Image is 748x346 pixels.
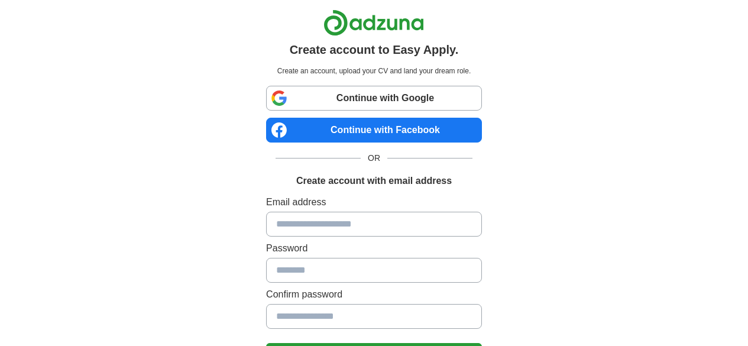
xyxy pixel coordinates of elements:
[266,287,482,302] label: Confirm password
[361,152,387,164] span: OR
[323,9,424,36] img: Adzuna logo
[266,118,482,143] a: Continue with Facebook
[266,86,482,111] a: Continue with Google
[268,66,480,76] p: Create an account, upload your CV and land your dream role.
[290,41,459,59] h1: Create account to Easy Apply.
[266,195,482,209] label: Email address
[266,241,482,256] label: Password
[296,174,452,188] h1: Create account with email address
